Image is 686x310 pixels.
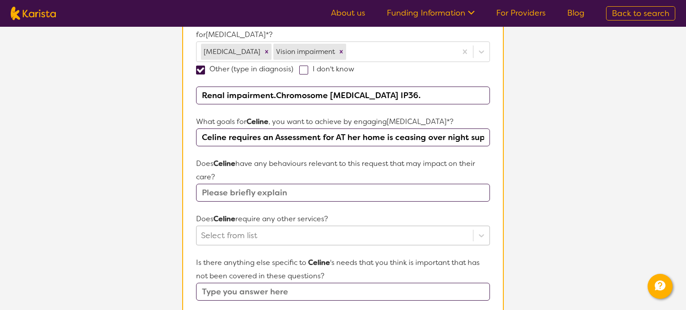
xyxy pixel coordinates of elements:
a: About us [331,8,365,18]
div: Remove Vision impairment [336,44,346,60]
input: Please briefly explain [196,184,490,202]
strong: Celine [213,159,235,168]
div: Remove Intellectual Disability [262,44,272,60]
input: Type you answer here [196,128,490,146]
p: Please tell us any relevant medical diagnosis or disability that relates to 's need for [MEDICAL_... [196,15,490,41]
button: Channel Menu [648,274,673,299]
p: Is there anything else specific to 's needs that you think is important that has not been covered... [196,256,490,283]
a: Funding Information [387,8,475,18]
label: I don't know [299,64,360,74]
p: What goals for , you want to achieve by engaging [MEDICAL_DATA] *? [196,115,490,128]
a: Blog [567,8,585,18]
a: Back to search [606,6,675,21]
strong: Celine [247,117,268,126]
input: Type you answer here [196,283,490,301]
p: Does require any other services? [196,212,490,226]
p: Does have any behaviours relevant to this request that may impact on their care? [196,157,490,184]
strong: Celine [308,258,330,267]
span: Back to search [612,8,669,19]
div: Vision impairment [273,44,336,60]
a: For Providers [496,8,546,18]
label: Other (type in diagnosis) [196,64,299,74]
img: Karista logo [11,7,56,20]
div: [MEDICAL_DATA] [201,44,262,60]
input: Please type diagnosis [196,87,490,104]
strong: Celine [213,214,235,223]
